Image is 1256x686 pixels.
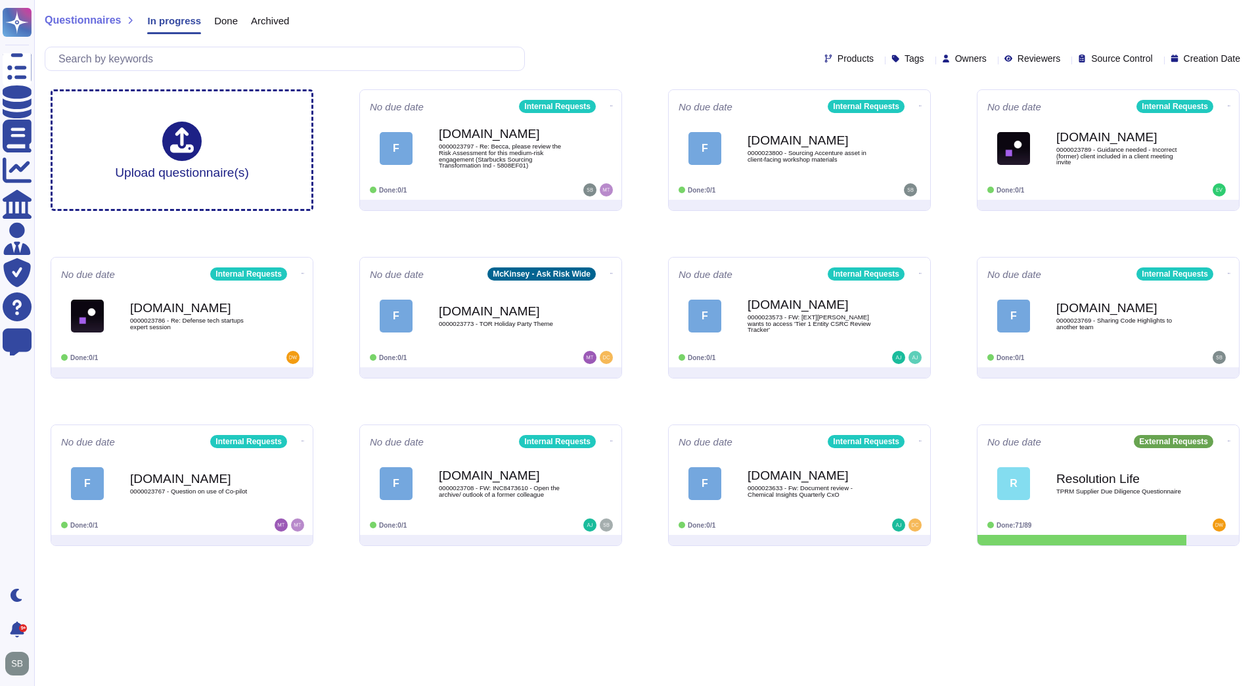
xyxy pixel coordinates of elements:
span: Done: 0/1 [379,522,407,529]
b: [DOMAIN_NAME] [130,472,261,485]
b: [DOMAIN_NAME] [439,305,570,317]
img: user [600,351,613,364]
div: F [688,132,721,165]
span: No due date [987,102,1041,112]
div: Internal Requests [519,435,596,448]
span: No due date [61,437,115,447]
b: [DOMAIN_NAME] [439,127,570,140]
span: TPRM Supplier Due Diligence Questionnaire [1056,488,1188,495]
div: F [688,467,721,500]
img: user [583,518,596,532]
span: Creation Date [1184,54,1240,63]
span: Done: 0/1 [997,187,1024,194]
input: Search by keywords [52,47,524,70]
span: Products [838,54,874,63]
span: Archived [251,16,289,26]
span: Done: 0/1 [997,354,1024,361]
button: user [3,649,38,678]
span: Reviewers [1018,54,1060,63]
img: user [286,351,300,364]
span: Done: 0/1 [688,522,715,529]
img: user [583,351,596,364]
img: user [908,351,922,364]
b: [DOMAIN_NAME] [130,302,261,314]
div: Internal Requests [210,267,287,281]
div: Internal Requests [828,267,905,281]
span: No due date [987,437,1041,447]
div: F [688,300,721,332]
div: McKinsey - Ask Risk Wide [487,267,596,281]
img: Logo [71,300,104,332]
span: Done: 0/1 [70,522,98,529]
span: No due date [987,269,1041,279]
span: 0000023708 - FW: INC8473610 - Open the archive/ outlook of a former colleague [439,485,570,497]
div: F [71,467,104,500]
b: [DOMAIN_NAME] [439,469,570,482]
span: No due date [679,437,732,447]
img: user [583,183,596,196]
span: Owners [955,54,987,63]
b: Resolution Life [1056,472,1188,485]
b: [DOMAIN_NAME] [748,134,879,147]
span: Questionnaires [45,15,121,26]
span: Done: 0/1 [379,187,407,194]
div: Internal Requests [828,100,905,113]
span: 0000023769 - Sharing Code Highlights to another team [1056,317,1188,330]
span: No due date [370,269,424,279]
img: user [1213,351,1226,364]
div: F [380,132,413,165]
span: 0000023800 - Sourcing Accenture asset in client-facing workshop materials [748,150,879,162]
img: user [600,518,613,532]
img: user [275,518,288,532]
div: R [997,467,1030,500]
img: user [1213,183,1226,196]
img: user [892,351,905,364]
span: Done [214,16,238,26]
img: user [291,518,304,532]
div: Internal Requests [1136,100,1213,113]
span: No due date [679,102,732,112]
div: F [997,300,1030,332]
div: Internal Requests [1136,267,1213,281]
span: Done: 0/1 [70,354,98,361]
span: Done: 71/89 [997,522,1031,529]
div: F [380,300,413,332]
div: Internal Requests [828,435,905,448]
span: Done: 0/1 [379,354,407,361]
div: Internal Requests [210,435,287,448]
div: Internal Requests [519,100,596,113]
div: Upload questionnaire(s) [115,122,249,179]
span: No due date [370,437,424,447]
span: Tags [905,54,924,63]
span: Source Control [1091,54,1152,63]
span: No due date [370,102,424,112]
img: user [600,183,613,196]
span: 0000023789 - Guidance needed - Incorrect (former) client included in a client meeting invite [1056,147,1188,166]
span: 0000023786 - Re: Defense tech startups expert session [130,317,261,330]
b: [DOMAIN_NAME] [1056,131,1188,143]
div: 9+ [19,624,27,632]
span: No due date [61,269,115,279]
span: 0000023767 - Question on use of Co-pilot [130,488,261,495]
div: External Requests [1134,435,1213,448]
img: user [1213,518,1226,532]
img: user [908,518,922,532]
span: 0000023573 - FW: [EXT][PERSON_NAME] wants to access 'Tier 1 Entity CSRC Review Tracker' [748,314,879,333]
span: 0000023773 - TOR Holiday Party Theme [439,321,570,327]
span: Done: 0/1 [688,354,715,361]
img: user [5,652,29,675]
img: user [904,183,917,196]
b: [DOMAIN_NAME] [748,469,879,482]
span: Done: 0/1 [688,187,715,194]
img: Logo [997,132,1030,165]
span: 0000023797 - Re: Becca, please review the Risk Assessment for this medium-risk engagement (Starbu... [439,143,570,168]
b: [DOMAIN_NAME] [748,298,879,311]
span: In progress [147,16,201,26]
div: F [380,467,413,500]
img: user [892,518,905,532]
span: 0000023633 - Fw: Document review - Chemical Insights Quarterly CxO [748,485,879,497]
b: [DOMAIN_NAME] [1056,302,1188,314]
span: No due date [679,269,732,279]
